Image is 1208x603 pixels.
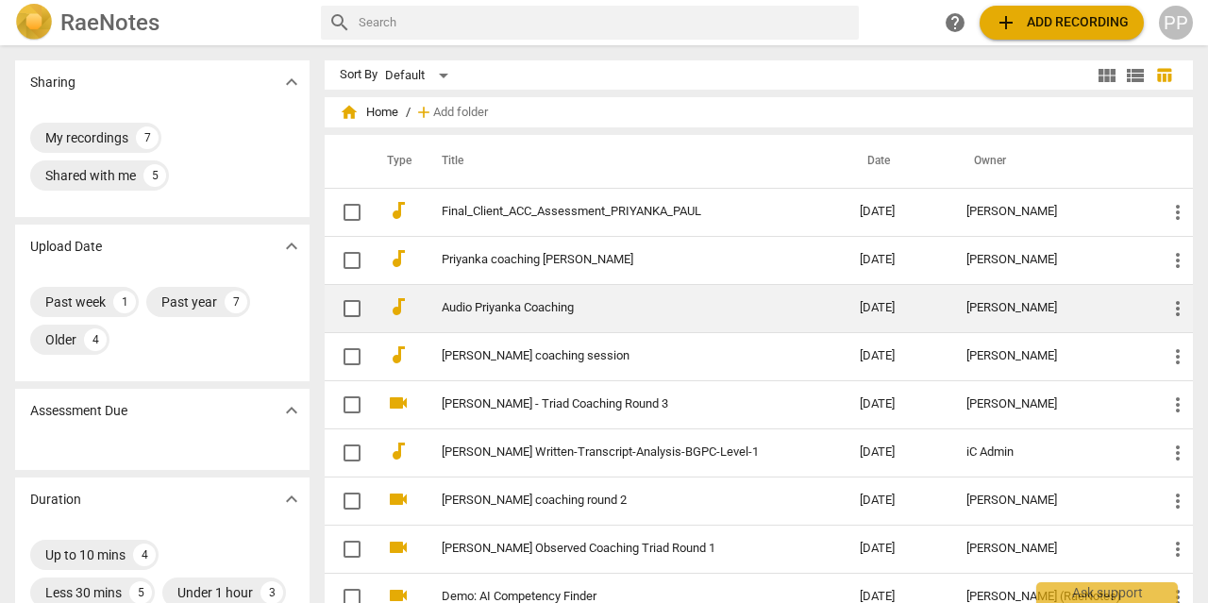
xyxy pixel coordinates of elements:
td: [DATE] [845,525,951,573]
div: Past year [161,293,217,311]
div: Up to 10 mins [45,545,126,564]
div: [PERSON_NAME] [966,253,1136,267]
div: [PERSON_NAME] [966,349,1136,363]
span: search [328,11,351,34]
span: more_vert [1166,201,1189,224]
button: Upload [980,6,1144,40]
div: [PERSON_NAME] [966,494,1136,508]
div: iC Admin [966,445,1136,460]
div: 4 [133,544,156,566]
span: view_list [1124,64,1147,87]
div: [PERSON_NAME] [966,397,1136,411]
span: videocam [387,488,410,511]
input: Search [359,8,851,38]
div: 5 [143,164,166,187]
a: [PERSON_NAME] coaching session [442,349,792,363]
td: [DATE] [845,428,951,477]
button: Show more [277,396,306,425]
td: [DATE] [845,236,951,284]
th: Type [372,135,419,188]
button: Show more [277,232,306,260]
span: view_module [1096,64,1118,87]
div: Less 30 mins [45,583,122,602]
span: more_vert [1166,442,1189,464]
span: audiotrack [387,295,410,318]
span: audiotrack [387,199,410,222]
p: Upload Date [30,237,102,257]
th: Owner [951,135,1151,188]
a: Audio Priyanka Coaching [442,301,792,315]
a: Help [938,6,972,40]
span: expand_more [280,235,303,258]
td: [DATE] [845,332,951,380]
a: Priyanka coaching [PERSON_NAME] [442,253,792,267]
span: more_vert [1166,538,1189,561]
span: Home [340,103,398,122]
div: 4 [84,328,107,351]
span: expand_more [280,488,303,511]
button: List view [1121,61,1149,90]
div: Shared with me [45,166,136,185]
div: Sort By [340,68,377,82]
span: more_vert [1166,249,1189,272]
div: Older [45,330,76,349]
span: more_vert [1166,394,1189,416]
span: home [340,103,359,122]
td: [DATE] [845,188,951,236]
div: 7 [225,291,247,313]
p: Duration [30,490,81,510]
span: videocam [387,536,410,559]
p: Assessment Due [30,401,127,421]
a: [PERSON_NAME] coaching round 2 [442,494,792,508]
td: [DATE] [845,380,951,428]
span: add [414,103,433,122]
button: Table view [1149,61,1178,90]
span: audiotrack [387,440,410,462]
span: audiotrack [387,343,410,366]
td: [DATE] [845,284,951,332]
a: [PERSON_NAME] Observed Coaching Triad Round 1 [442,542,792,556]
button: Show more [277,68,306,96]
h2: RaeNotes [60,9,159,36]
a: [PERSON_NAME] Written-Transcript-Analysis-BGPC-Level-1 [442,445,792,460]
div: Under 1 hour [177,583,253,602]
th: Title [419,135,845,188]
span: table_chart [1155,66,1173,84]
span: audiotrack [387,247,410,270]
div: Ask support [1036,582,1178,603]
span: more_vert [1166,297,1189,320]
img: Logo [15,4,53,42]
div: 7 [136,126,159,149]
div: [PERSON_NAME] [966,542,1136,556]
a: LogoRaeNotes [15,4,306,42]
button: Tile view [1093,61,1121,90]
div: [PERSON_NAME] [966,205,1136,219]
div: [PERSON_NAME] [966,301,1136,315]
span: help [944,11,966,34]
span: Add recording [995,11,1129,34]
td: [DATE] [845,477,951,525]
a: Final_Client_ACC_Assessment_PRIYANKA_PAUL [442,205,792,219]
span: expand_more [280,399,303,422]
th: Date [845,135,951,188]
span: videocam [387,392,410,414]
div: Default [385,60,455,91]
div: 1 [113,291,136,313]
span: expand_more [280,71,303,93]
span: / [406,106,411,120]
button: PP [1159,6,1193,40]
span: more_vert [1166,490,1189,512]
button: Show more [277,485,306,513]
div: My recordings [45,128,128,147]
span: Add folder [433,106,488,120]
a: [PERSON_NAME] - Triad Coaching Round 3 [442,397,792,411]
div: Past week [45,293,106,311]
p: Sharing [30,73,75,92]
span: add [995,11,1017,34]
span: more_vert [1166,345,1189,368]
